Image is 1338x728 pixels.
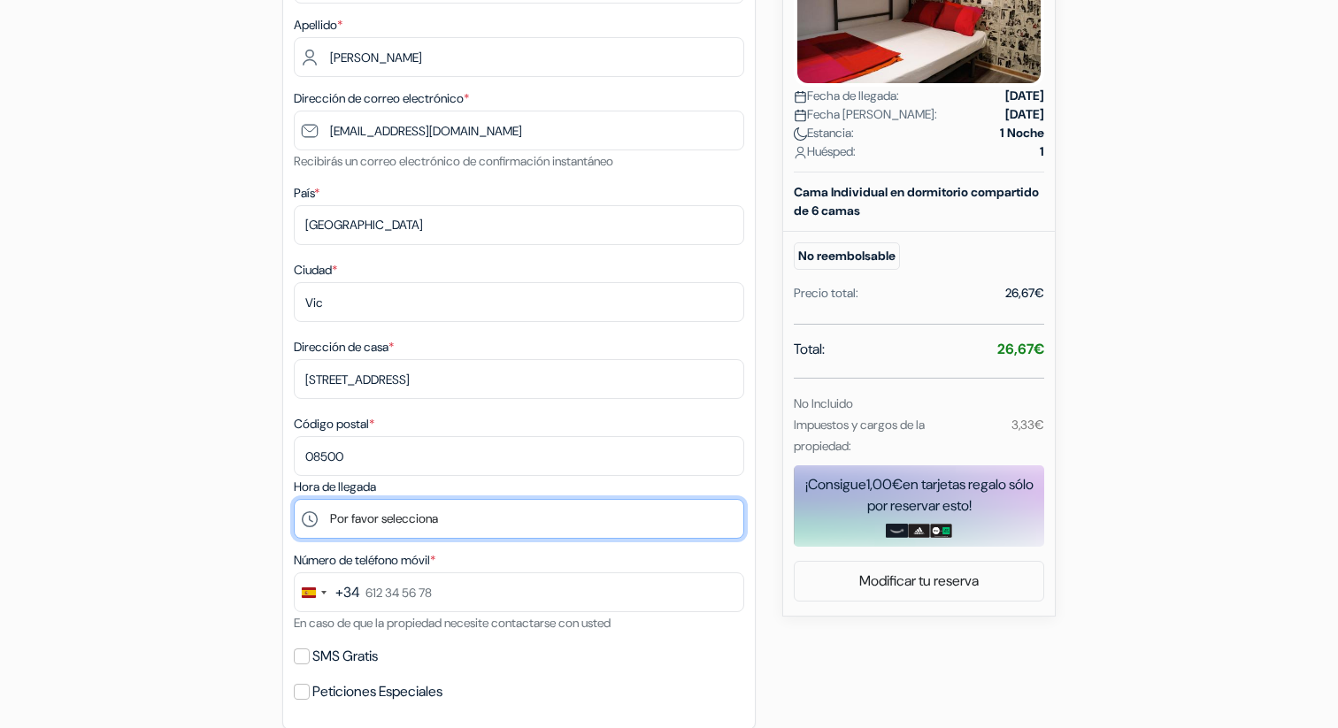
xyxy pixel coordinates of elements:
[294,184,319,203] label: País
[794,242,900,270] small: No reembolsable
[794,87,899,105] span: Fecha de llegada:
[294,551,435,570] label: Número de teléfono móvil
[312,679,442,704] label: Peticiones Especiales
[1000,124,1044,142] strong: 1 Noche
[886,524,908,538] img: amazon-card-no-text.png
[294,415,374,433] label: Código postal
[294,37,744,77] input: Introduzca el apellido
[795,564,1043,598] a: Modificar tu reserva
[794,339,825,360] span: Total:
[294,261,337,280] label: Ciudad
[1011,417,1044,433] small: 3,33€
[794,109,807,122] img: calendar.svg
[312,644,378,669] label: SMS Gratis
[794,142,856,161] span: Huésped:
[1005,87,1044,105] strong: [DATE]
[794,105,937,124] span: Fecha [PERSON_NAME]:
[294,89,469,108] label: Dirección de correo electrónico
[794,90,807,103] img: calendar.svg
[294,478,376,496] label: Hora de llegada
[335,582,360,603] div: +34
[1040,142,1044,161] strong: 1
[294,153,613,169] small: Recibirás un correo electrónico de confirmación instantáneo
[930,524,952,538] img: uber-uber-eats-card.png
[794,284,858,303] div: Precio total:
[866,475,903,494] span: 1,00€
[794,124,854,142] span: Estancia:
[294,111,744,150] input: Introduzca la dirección de correo electrónico
[794,474,1044,517] div: ¡Consigue en tarjetas regalo sólo por reservar esto!
[1005,284,1044,303] div: 26,67€
[294,572,744,612] input: 612 34 56 78
[794,417,925,454] small: Impuestos y cargos de la propiedad:
[908,524,930,538] img: adidas-card.png
[794,127,807,141] img: moon.svg
[294,615,611,631] small: En caso de que la propiedad necesite contactarse con usted
[294,16,342,34] label: Apellido
[794,184,1039,218] b: Cama Individual en dormitorio compartido de 6 camas
[294,338,394,356] label: Dirección de casa
[1005,105,1044,124] strong: [DATE]
[794,146,807,159] img: user_icon.svg
[295,573,360,611] button: Change country, selected Spain (+34)
[794,395,853,411] small: No Incluido
[997,340,1044,358] strong: 26,67€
